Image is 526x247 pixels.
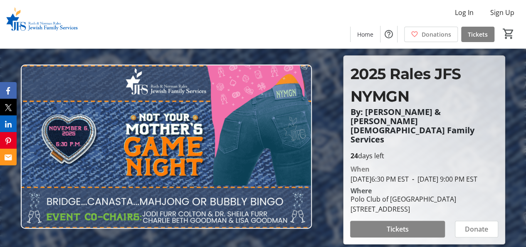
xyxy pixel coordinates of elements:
span: - [408,175,417,184]
div: When [350,164,369,174]
span: Sign Up [490,7,514,17]
span: Tickets [468,30,488,39]
button: Tickets [350,221,445,237]
div: Where [350,187,371,194]
button: Help [380,26,397,42]
p: By: [PERSON_NAME] & [PERSON_NAME] [DEMOGRAPHIC_DATA] Family Services [350,107,498,144]
button: Sign Up [484,6,521,19]
a: Tickets [461,27,494,42]
span: Donations [422,30,451,39]
span: [DATE] 9:00 PM EST [408,175,477,184]
span: 2025 Rales JFS NYMGN [350,65,461,105]
div: [STREET_ADDRESS] [350,204,456,214]
span: 24 [350,151,358,160]
span: [DATE] 6:30 PM EST [350,175,408,184]
img: Campaign CTA Media Photo [21,65,312,229]
p: days left [350,151,498,161]
span: Donate [465,224,488,234]
img: Ruth & Norman Rales Jewish Family Services's Logo [5,3,79,45]
a: Donations [404,27,458,42]
button: Donate [455,221,498,237]
span: Home [357,30,373,39]
span: Log In [455,7,474,17]
button: Log In [448,6,480,19]
span: Tickets [387,224,409,234]
a: Home [351,27,380,42]
button: Cart [501,26,516,41]
div: Polo Club of [GEOGRAPHIC_DATA] [350,194,456,204]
